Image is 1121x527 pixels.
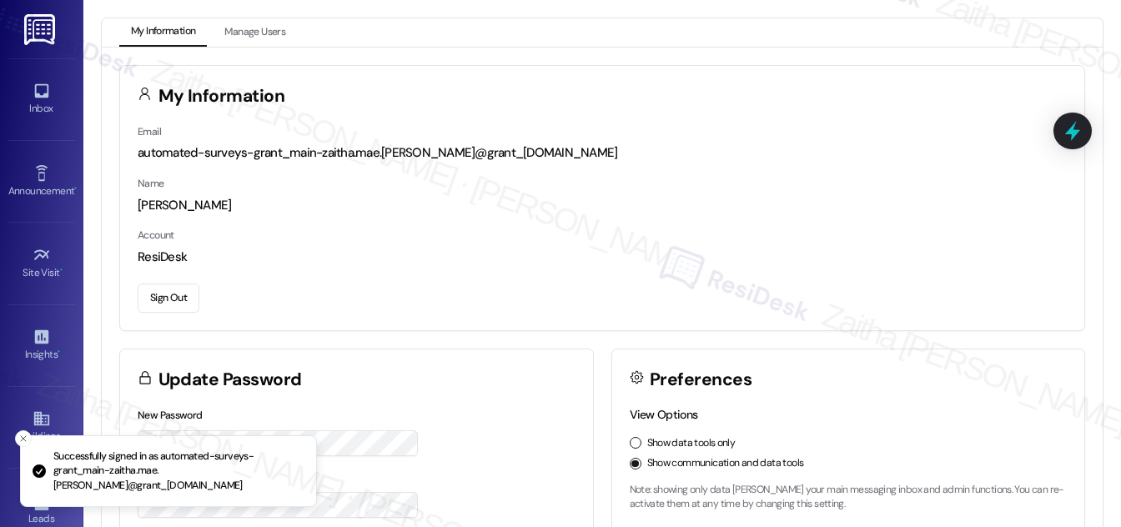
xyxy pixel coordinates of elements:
[138,197,1067,214] div: [PERSON_NAME]
[158,88,285,105] h3: My Information
[138,409,203,422] label: New Password
[650,371,752,389] h3: Preferences
[58,346,60,358] span: •
[213,18,297,47] button: Manage Users
[8,323,75,368] a: Insights •
[630,407,698,422] label: View Options
[119,18,207,47] button: My Information
[138,144,1067,162] div: automated-surveys-grant_main-zaitha.mae.[PERSON_NAME]@grant_[DOMAIN_NAME]
[74,183,77,194] span: •
[53,449,303,494] p: Successfully signed in as automated-surveys-grant_main-zaitha.mae.[PERSON_NAME]@grant_[DOMAIN_NAME]
[8,404,75,449] a: Buildings
[138,284,199,313] button: Sign Out
[647,436,736,451] label: Show data tools only
[24,14,58,45] img: ResiDesk Logo
[630,483,1068,512] p: Note: showing only data [PERSON_NAME] your main messaging inbox and admin functions. You can re-a...
[8,77,75,122] a: Inbox
[647,456,804,471] label: Show communication and data tools
[60,264,63,276] span: •
[138,228,174,242] label: Account
[138,248,1067,266] div: ResiDesk
[138,177,164,190] label: Name
[8,241,75,286] a: Site Visit •
[138,125,161,138] label: Email
[15,430,32,447] button: Close toast
[158,371,302,389] h3: Update Password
